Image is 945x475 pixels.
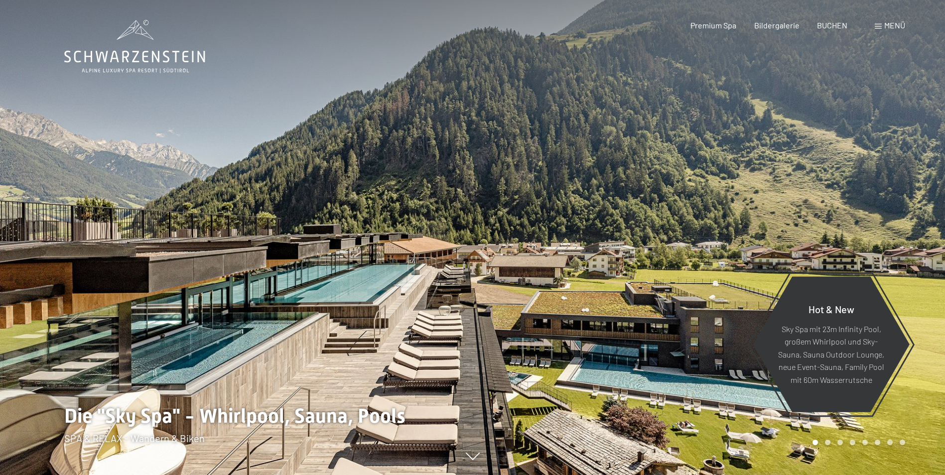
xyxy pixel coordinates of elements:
div: Carousel Page 6 [875,440,880,445]
div: Carousel Page 8 [900,440,905,445]
p: Sky Spa mit 23m Infinity Pool, großem Whirlpool und Sky-Sauna, Sauna Outdoor Lounge, neue Event-S... [777,322,885,386]
div: Carousel Page 3 [837,440,843,445]
a: Premium Spa [690,20,736,30]
a: Bildergalerie [754,20,800,30]
a: Hot & New Sky Spa mit 23m Infinity Pool, großem Whirlpool und Sky-Sauna, Sauna Outdoor Lounge, ne... [752,276,910,413]
div: Carousel Page 7 [887,440,893,445]
span: Hot & New [809,303,854,315]
div: Carousel Page 4 [850,440,855,445]
div: Carousel Page 5 [862,440,868,445]
div: Carousel Page 2 [825,440,830,445]
a: BUCHEN [817,20,847,30]
span: Menü [884,20,905,30]
div: Carousel Page 1 (Current Slide) [812,440,818,445]
div: Carousel Pagination [809,440,905,445]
